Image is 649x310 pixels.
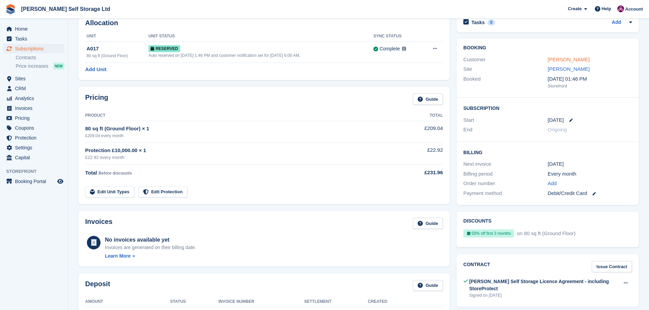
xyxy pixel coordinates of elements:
[85,125,388,133] div: 80 sq ft (Ground Floor) × 1
[548,180,557,187] a: Add
[56,177,64,185] a: Preview store
[87,45,149,53] div: A017
[469,278,619,292] div: [PERSON_NAME] Self Storage Licence Agreement - including StoreProtect
[105,252,130,260] div: Learn More
[463,261,490,272] h2: Contract
[548,170,632,178] div: Every month
[3,103,64,113] a: menu
[388,143,443,165] td: £22.92
[463,65,547,73] div: Site
[3,123,64,133] a: menu
[463,190,547,197] div: Payment method
[3,143,64,152] a: menu
[463,180,547,187] div: Order number
[15,113,56,123] span: Pricing
[53,63,64,69] div: NEW
[463,56,547,64] div: Customer
[85,19,443,27] h2: Allocation
[85,154,388,161] div: £22.92 every month
[170,296,218,307] th: Status
[568,5,582,12] span: Create
[16,63,48,69] span: Price increases
[304,296,368,307] th: Settlement
[413,218,443,229] a: Guide
[18,3,113,15] a: [PERSON_NAME] Self Storage Ltd
[388,121,443,142] td: £209.04
[87,53,149,59] div: 80 sq ft (Ground Floor)
[15,24,56,34] span: Home
[463,75,547,89] div: Booked
[15,177,56,186] span: Booking Portal
[85,66,106,74] a: Add Unit
[85,186,134,198] a: Edit Unit Types
[469,292,619,298] div: Signed on [DATE]
[388,169,443,177] div: £231.96
[85,133,388,139] div: £209.04 every month
[105,236,196,244] div: No invoices available yet
[463,116,547,124] div: Start
[15,84,56,93] span: CRM
[463,218,632,224] h2: Discounts
[85,110,388,121] th: Product
[85,280,110,291] h2: Deposit
[85,147,388,154] div: Protection £10,000.00 × 1
[218,296,304,307] th: Invoice Number
[548,66,590,72] a: [PERSON_NAME]
[3,94,64,103] a: menu
[15,143,56,152] span: Settings
[6,168,68,175] span: Storefront
[3,44,64,53] a: menu
[548,127,567,132] span: Ongoing
[463,229,514,238] div: 50% off first 3 months
[15,94,56,103] span: Analytics
[105,252,196,260] a: Learn More
[3,153,64,162] a: menu
[3,74,64,83] a: menu
[548,116,564,124] time: 2025-10-03 00:00:00 UTC
[368,296,439,307] th: Created
[515,230,576,236] span: on 80 sq ft (Ground Floor)
[15,34,56,44] span: Tasks
[16,62,64,70] a: Price increases NEW
[85,170,97,176] span: Total
[548,75,632,83] div: [DATE] 01:46 PM
[463,45,632,51] h2: Booking
[402,47,406,51] img: icon-info-grey-7440780725fd019a000dd9b08b2336e03edf1995a4989e88bcd33f0948082b44.svg
[548,160,632,168] div: [DATE]
[413,280,443,291] a: Guide
[138,186,187,198] a: Edit Protection
[463,160,547,168] div: Next invoice
[463,149,632,156] h2: Billing
[3,34,64,44] a: menu
[85,94,108,105] h2: Pricing
[592,261,632,272] a: Issue Contract
[463,170,547,178] div: Billing period
[380,45,400,52] div: Complete
[548,83,632,89] div: Storefront
[625,6,643,13] span: Account
[548,56,590,62] a: [PERSON_NAME]
[612,19,621,27] a: Add
[15,133,56,143] span: Protection
[149,31,373,42] th: Unit Status
[3,84,64,93] a: menu
[15,44,56,53] span: Subscriptions
[149,45,180,52] span: Reserved
[98,171,132,176] span: Before discounts
[373,31,422,42] th: Sync Status
[16,54,64,61] a: Contracts
[15,74,56,83] span: Sites
[15,103,56,113] span: Invoices
[85,296,170,307] th: Amount
[5,4,16,14] img: stora-icon-8386f47178a22dfd0bd8f6a31ec36ba5ce8667c1dd55bd0f319d3a0aa187defe.svg
[149,52,373,59] div: Auto reserved on [DATE] 1:46 PM and customer notification set for [DATE] 6:00 AM.
[463,104,632,111] h2: Subscription
[3,113,64,123] a: menu
[85,218,112,229] h2: Invoices
[617,5,624,12] img: Lydia Wild
[105,244,196,251] div: Invoices are generated on their billing date.
[15,153,56,162] span: Capital
[602,5,611,12] span: Help
[3,133,64,143] a: menu
[3,177,64,186] a: menu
